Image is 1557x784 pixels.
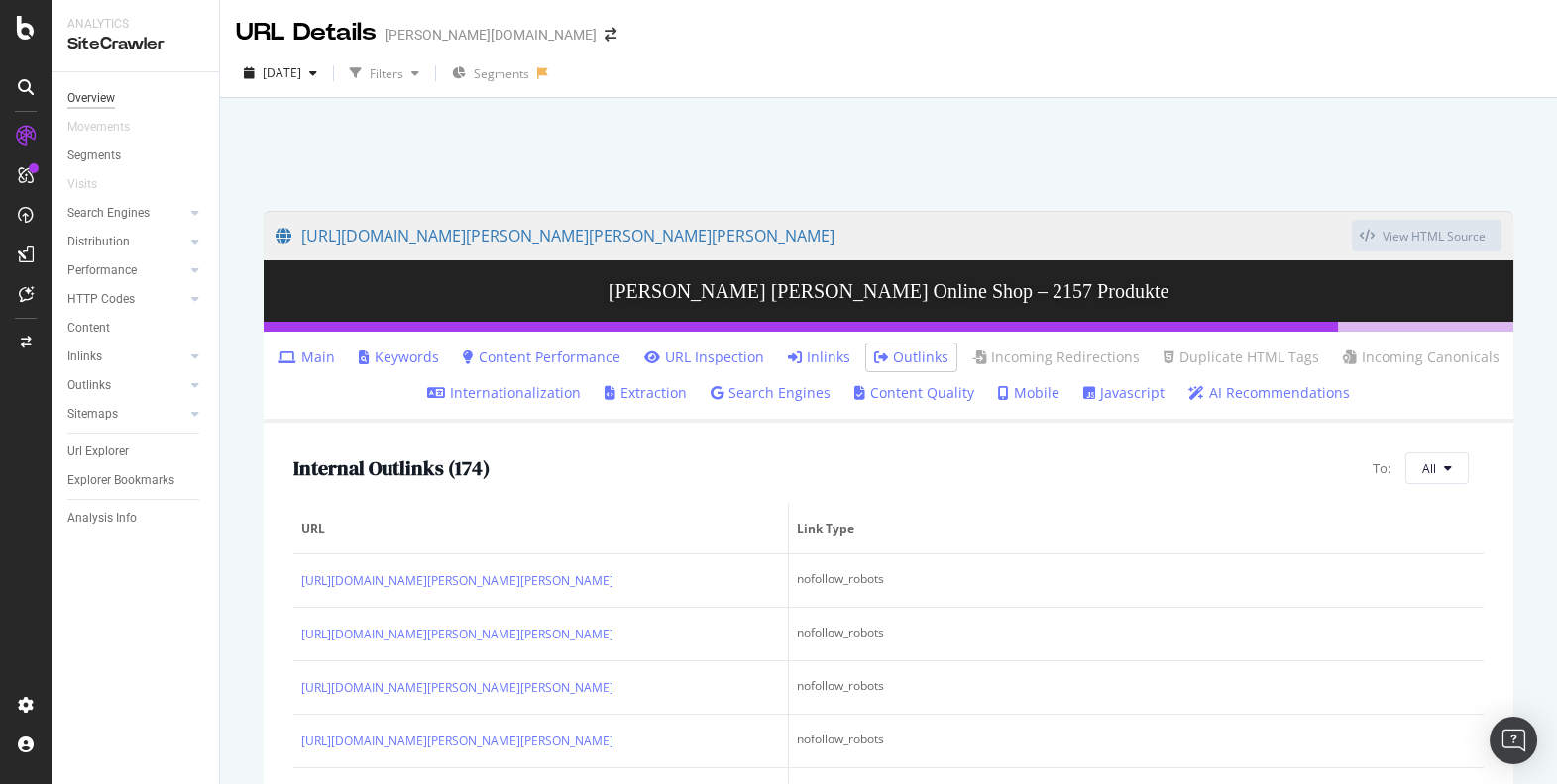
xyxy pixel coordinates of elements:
[293,457,490,479] h2: Internal Outlinks ( 174 )
[301,520,775,538] span: URL
[67,375,111,396] div: Outlinks
[67,441,129,462] div: Url Explorer
[789,715,1484,768] td: nofollow_robots
[67,260,185,281] a: Performance
[644,347,764,367] a: URL Inspection
[427,383,581,403] a: Internationalization
[278,347,335,367] a: Main
[359,347,439,367] a: Keywords
[67,404,118,425] div: Sitemaps
[67,232,130,252] div: Distribution
[67,404,185,425] a: Sitemaps
[67,88,205,109] a: Overview
[236,16,377,49] div: URL Details
[67,174,97,195] div: Visits
[1383,228,1486,245] div: View HTML Source
[1490,717,1537,764] div: Open Intercom Messenger
[797,520,1471,538] span: Link Type
[67,470,205,491] a: Explorer Bookmarks
[67,146,205,166] a: Segments
[67,508,137,529] div: Analysis Info
[67,508,205,529] a: Analysis Info
[854,383,974,403] a: Content Quality
[67,117,150,138] a: Movements
[1405,452,1469,484] button: All
[301,625,613,644] a: [URL][DOMAIN_NAME][PERSON_NAME][PERSON_NAME]
[67,346,102,367] div: Inlinks
[67,33,203,55] div: SiteCrawler
[789,608,1484,661] td: nofollow_robots
[67,232,185,252] a: Distribution
[67,318,110,339] div: Content
[463,347,620,367] a: Content Performance
[788,347,850,367] a: Inlinks
[385,25,597,45] div: [PERSON_NAME][DOMAIN_NAME]
[67,375,185,396] a: Outlinks
[67,203,185,224] a: Search Engines
[301,732,613,751] a: [URL][DOMAIN_NAME][PERSON_NAME][PERSON_NAME]
[972,347,1140,367] a: Incoming Redirections
[67,203,150,224] div: Search Engines
[998,383,1059,403] a: Mobile
[67,260,137,281] div: Performance
[264,260,1513,322] h3: [PERSON_NAME] [PERSON_NAME] Online Shop – 2157 Produkte
[711,383,831,403] a: Search Engines
[67,174,117,195] a: Visits
[301,678,613,698] a: [URL][DOMAIN_NAME][PERSON_NAME][PERSON_NAME]
[789,554,1484,608] td: nofollow_robots
[1343,347,1500,367] a: Incoming Canonicals
[67,16,203,33] div: Analytics
[67,470,174,491] div: Explorer Bookmarks
[444,57,537,89] button: Segments
[276,211,1352,260] a: [URL][DOMAIN_NAME][PERSON_NAME][PERSON_NAME][PERSON_NAME]
[874,347,948,367] a: Outlinks
[1083,383,1165,403] a: Javascript
[474,65,529,82] span: Segments
[67,289,135,310] div: HTTP Codes
[1352,220,1501,251] button: View HTML Source
[605,28,616,42] div: arrow-right-arrow-left
[1422,460,1436,477] span: All
[67,318,205,339] a: Content
[342,57,427,89] button: Filters
[301,571,613,591] a: [URL][DOMAIN_NAME][PERSON_NAME][PERSON_NAME]
[370,65,403,82] div: Filters
[67,146,121,166] div: Segments
[67,441,205,462] a: Url Explorer
[67,117,130,138] div: Movements
[263,64,301,81] span: 2023 Sep. 18th
[1373,459,1390,478] span: To:
[1164,347,1319,367] a: Duplicate HTML Tags
[236,57,325,89] button: [DATE]
[67,88,115,109] div: Overview
[1188,383,1350,403] a: AI Recommendations
[789,661,1484,715] td: nofollow_robots
[67,346,185,367] a: Inlinks
[605,383,687,403] a: Extraction
[67,289,185,310] a: HTTP Codes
